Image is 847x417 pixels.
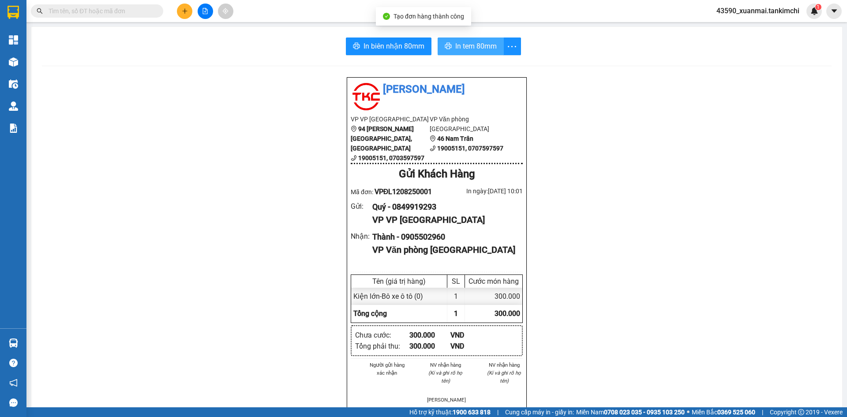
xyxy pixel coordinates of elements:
div: Cước món hàng [467,277,520,286]
span: VPĐL1208250001 [375,188,432,196]
span: 43590_xuanmai.tankimchi [709,5,806,16]
div: Thành - 0905502960 [372,231,516,243]
span: Hỗ trợ kỹ thuật: [409,407,491,417]
b: 46 Nam Trân [437,135,473,142]
span: question-circle [9,359,18,367]
img: dashboard-icon [9,35,18,45]
button: more [503,38,521,55]
img: warehouse-icon [9,57,18,67]
img: warehouse-icon [9,79,18,89]
span: Tạo đơn hàng thành công [394,13,464,20]
button: printerIn biên nhận 80mm [346,38,431,55]
b: 19005151, 0703597597 [358,154,424,162]
div: 300.000 [465,288,522,305]
span: environment [351,126,357,132]
img: logo.jpg [351,81,382,112]
span: In biên nhận 80mm [364,41,424,52]
div: 300.000 [409,341,450,352]
span: file-add [202,8,208,14]
div: VND [450,330,491,341]
i: (Kí và ghi rõ họ tên) [487,370,521,384]
div: 300.000 [409,330,450,341]
span: more [504,41,521,52]
div: Gửi : [351,201,372,212]
span: environment [430,135,436,142]
div: 1 [447,288,465,305]
span: In tem 80mm [455,41,497,52]
img: icon-new-feature [810,7,818,15]
button: caret-down [826,4,842,19]
div: Chưa cước : [355,330,409,341]
li: Người gửi hàng xác nhận [368,361,406,377]
img: logo-vxr [7,6,19,19]
button: aim [218,4,233,19]
span: 1 [454,309,458,318]
span: printer [445,42,452,51]
li: VP Văn phòng [GEOGRAPHIC_DATA] [430,114,509,134]
span: 300.000 [495,309,520,318]
li: VP VP [GEOGRAPHIC_DATA] [351,114,430,124]
span: Miền Bắc [692,407,755,417]
button: plus [177,4,192,19]
div: SL [450,277,462,286]
input: Tìm tên, số ĐT hoặc mã đơn [49,6,153,16]
div: VP Văn phòng [GEOGRAPHIC_DATA] [372,243,516,257]
span: Tổng cộng [353,309,387,318]
b: 94 [PERSON_NAME][GEOGRAPHIC_DATA], [GEOGRAPHIC_DATA] [351,125,414,152]
li: [PERSON_NAME] [427,396,465,404]
div: Gửi Khách Hàng [351,166,523,183]
li: NV nhận hàng [485,361,523,369]
div: Quý - 0849919293 [372,201,516,213]
sup: 1 [815,4,821,10]
div: In ngày: [DATE] 10:01 [437,186,523,196]
img: warehouse-icon [9,101,18,111]
span: check-circle [383,13,390,20]
span: Cung cấp máy in - giấy in: [505,407,574,417]
div: Nhận : [351,231,372,242]
span: plus [182,8,188,14]
span: aim [222,8,229,14]
span: search [37,8,43,14]
span: message [9,398,18,407]
img: solution-icon [9,124,18,133]
button: file-add [198,4,213,19]
span: | [497,407,498,417]
div: Tên (giá trị hàng) [353,277,445,286]
span: caret-down [830,7,838,15]
strong: 1900 633 818 [453,409,491,416]
div: Tổng phải thu : [355,341,409,352]
button: printerIn tem 80mm [438,38,504,55]
span: copyright [798,409,804,415]
img: warehouse-icon [9,338,18,348]
div: Mã đơn: [351,186,437,197]
strong: 0708 023 035 - 0935 103 250 [604,409,685,416]
span: Miền Nam [576,407,685,417]
i: (Kí và ghi rõ họ tên) [428,370,462,384]
span: notification [9,379,18,387]
li: NV nhận hàng [427,361,465,369]
b: 19005151, 0707597597 [437,145,503,152]
span: Kiện lớn - Bô xe ô tô (0) [353,292,423,301]
span: 1 [817,4,820,10]
div: VND [450,341,491,352]
span: phone [351,155,357,161]
div: VP VP [GEOGRAPHIC_DATA] [372,213,516,227]
strong: 0369 525 060 [717,409,755,416]
span: printer [353,42,360,51]
span: phone [430,145,436,151]
span: ⚪️ [687,410,690,414]
li: [PERSON_NAME] [351,81,523,98]
span: | [762,407,763,417]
